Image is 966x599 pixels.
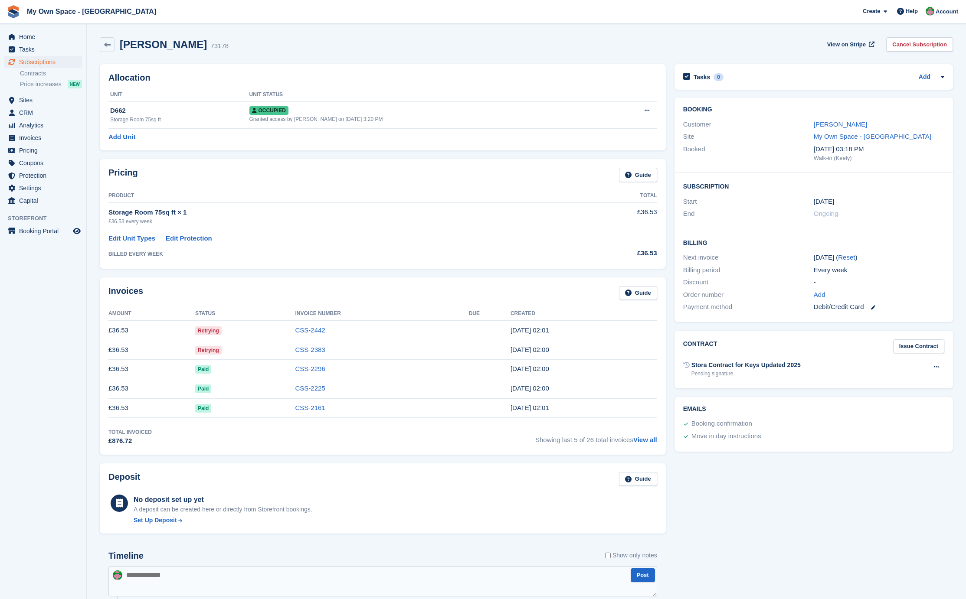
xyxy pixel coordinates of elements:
span: Ongoing [814,210,838,217]
span: Subscriptions [19,56,71,68]
span: Tasks [19,43,71,55]
div: £876.72 [108,436,152,446]
time: 2025-07-16 01:01:14 UTC [511,404,549,411]
h2: Contract [683,339,717,354]
span: Retrying [195,326,222,335]
div: D662 [110,106,249,116]
a: menu [4,195,82,207]
th: Due [469,307,511,321]
span: Help [906,7,918,16]
span: Home [19,31,71,43]
h2: [PERSON_NAME] [120,39,207,50]
span: Paid [195,365,211,374]
span: Price increases [20,80,62,88]
div: Payment method [683,302,814,312]
a: CSS-2442 [295,326,325,334]
span: Paid [195,404,211,413]
a: menu [4,225,82,237]
div: Storage Room 75sq ft [110,116,249,124]
a: Add [814,290,825,300]
div: Booked [683,144,814,163]
a: menu [4,119,82,131]
a: Guide [619,286,657,300]
span: Storefront [8,214,86,223]
span: Settings [19,182,71,194]
td: £36.53 [108,359,195,379]
a: Guide [619,168,657,182]
span: Booking Portal [19,225,71,237]
img: stora-icon-8386f47178a22dfd0bd8f6a31ec36ba5ce8667c1dd55bd0f319d3a0aa187defe.svg [7,5,20,18]
div: Customer [683,120,814,130]
h2: Allocation [108,73,657,83]
h2: Emails [683,406,944,413]
div: Billing period [683,265,814,275]
div: £36.53 every week [108,218,569,225]
h2: Tasks [694,73,711,81]
time: 2025-08-06 01:00:57 UTC [511,346,549,353]
a: menu [4,94,82,106]
a: Guide [619,472,657,486]
h2: Invoices [108,286,143,300]
a: menu [4,43,82,55]
span: CRM [19,107,71,119]
input: Show only notes [605,551,611,560]
th: Status [195,307,295,321]
span: Account [936,7,958,16]
a: CSS-2383 [295,346,325,353]
div: Booking confirmation [691,419,752,429]
a: My Own Space - [GEOGRAPHIC_DATA] [814,133,931,140]
div: Walk-in (Keely) [814,154,944,163]
div: 0 [714,73,724,81]
div: Set Up Deposit [134,516,177,525]
a: CSS-2225 [295,384,325,392]
h2: Booking [683,106,944,113]
div: No deposit set up yet [134,495,312,505]
span: Analytics [19,119,71,131]
td: £36.53 [108,321,195,340]
a: My Own Space - [GEOGRAPHIC_DATA] [23,4,160,19]
a: menu [4,132,82,144]
div: Start [683,197,814,207]
label: Show only notes [605,551,657,560]
button: Post [631,568,655,583]
th: Product [108,189,569,203]
a: View on Stripe [824,37,876,52]
div: Move in day instructions [691,431,761,442]
time: 2025-08-13 01:01:02 UTC [511,326,549,334]
td: £36.53 [108,340,195,360]
th: Created [511,307,657,321]
div: Stora Contract for Keys Updated 2025 [691,361,801,370]
div: - [814,277,944,287]
time: 2025-07-30 01:00:59 UTC [511,365,549,372]
a: CSS-2296 [295,365,325,372]
span: Showing last 5 of 26 total invoices [535,428,657,446]
a: Issue Contract [893,339,944,354]
a: menu [4,144,82,156]
span: Occupied [249,106,288,115]
div: NEW [68,80,82,88]
td: £36.53 [108,398,195,418]
a: Contracts [20,69,82,78]
time: 2025-07-23 01:00:10 UTC [511,384,549,392]
a: menu [4,31,82,43]
img: Millie Webb [926,7,934,16]
span: Coupons [19,157,71,169]
h2: Timeline [108,551,144,561]
span: Protection [19,169,71,182]
a: View all [633,436,657,443]
th: Invoice Number [295,307,469,321]
span: Invoices [19,132,71,144]
h2: Billing [683,238,944,247]
span: Capital [19,195,71,207]
a: Set Up Deposit [134,516,312,525]
div: 73178 [210,41,229,51]
p: A deposit can be created here or directly from Storefront bookings. [134,505,312,514]
a: Add Unit [108,132,135,142]
h2: Subscription [683,182,944,190]
a: Reset [838,254,855,261]
span: Retrying [195,346,222,355]
td: £36.53 [108,379,195,398]
div: Total Invoiced [108,428,152,436]
a: menu [4,56,82,68]
div: Storage Room 75sq ft × 1 [108,208,569,218]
